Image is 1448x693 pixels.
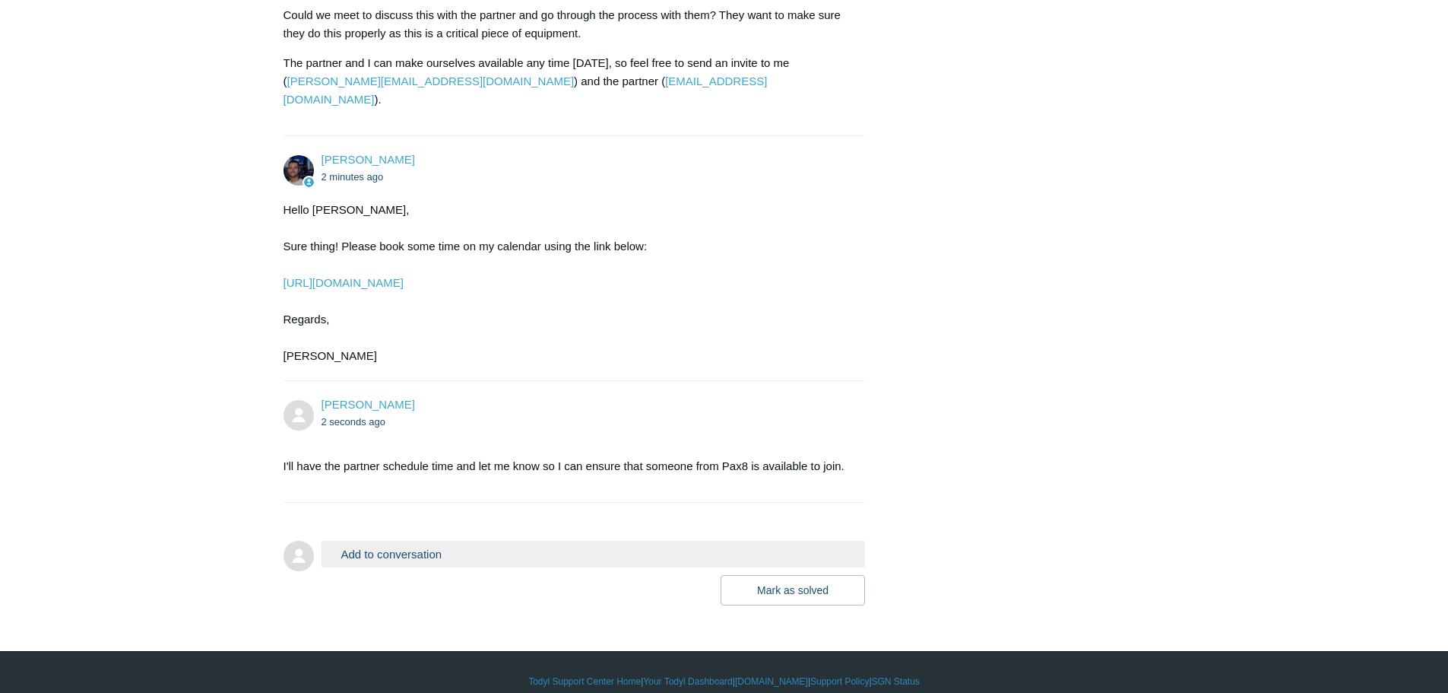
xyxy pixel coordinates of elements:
[872,675,920,688] a: SGN Status
[322,416,386,428] time: 09/05/2025, 11:08
[643,675,732,688] a: Your Todyl Dashboard
[721,575,865,606] button: Mark as solved
[810,675,869,688] a: Support Policy
[322,153,415,166] span: Connor Davis
[322,541,866,567] button: Add to conversation
[287,75,575,87] a: [PERSON_NAME][EMAIL_ADDRESS][DOMAIN_NAME]
[284,276,404,289] a: [URL][DOMAIN_NAME]
[322,153,415,166] a: [PERSON_NAME]
[322,171,384,183] time: 09/05/2025, 11:06
[284,6,851,43] p: Could we meet to discuss this with the partner and go through the process with them? They want to...
[284,457,851,475] p: I'll have the partner schedule time and let me know so I can ensure that someone from Pax8 is ava...
[284,75,768,106] a: [EMAIL_ADDRESS][DOMAIN_NAME]
[322,398,415,411] span: Alex Hart
[284,675,1165,688] div: | | | |
[528,675,641,688] a: Todyl Support Center Home
[735,675,808,688] a: [DOMAIN_NAME]
[284,201,851,365] div: Hello [PERSON_NAME], Sure thing! Please book some time on my calendar using the link below: Regar...
[284,54,851,109] p: The partner and I can make ourselves available any time [DATE], so feel free to send an invite to...
[322,398,415,411] a: [PERSON_NAME]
